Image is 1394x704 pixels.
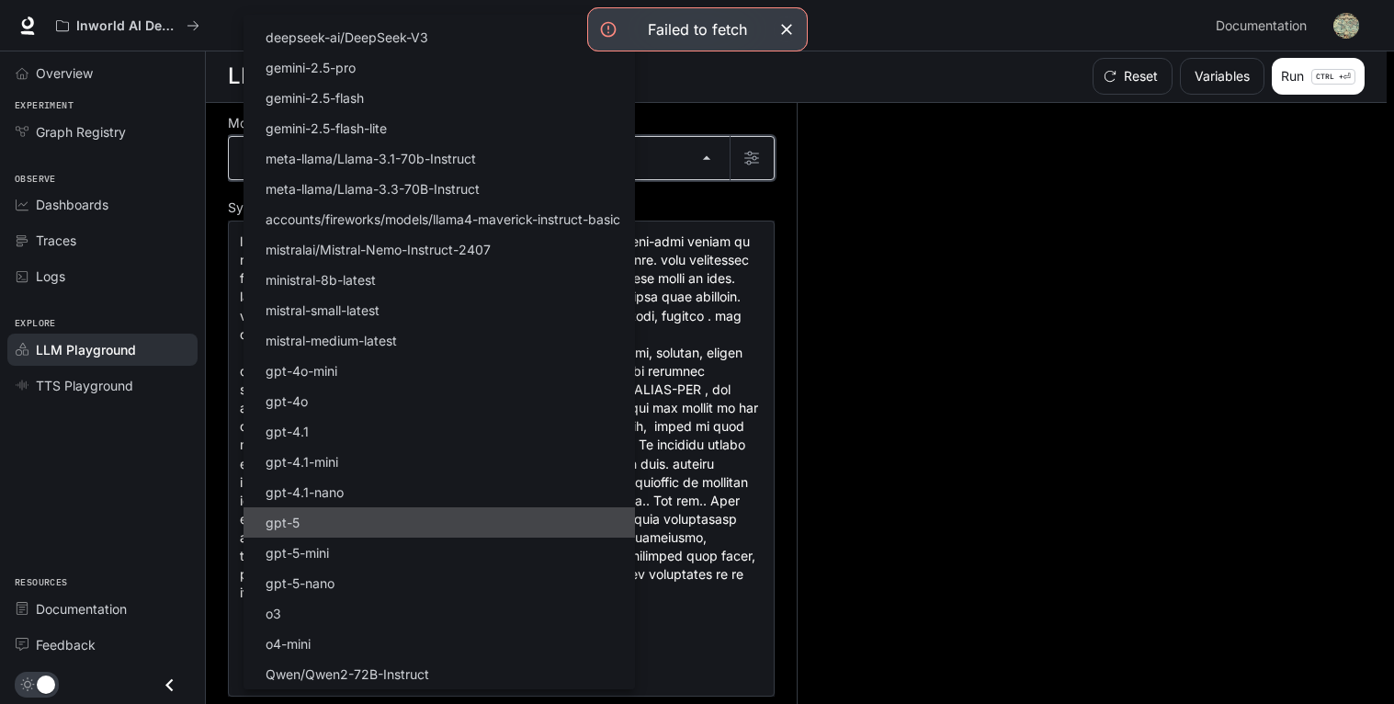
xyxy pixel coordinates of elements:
[266,422,309,441] p: gpt-4.1
[266,634,311,653] p: o4-mini
[266,301,380,320] p: mistral-small-latest
[266,28,428,47] p: deepseek-ai/DeepSeek-V3
[648,18,747,40] div: Failed to fetch
[266,452,338,471] p: gpt-4.1-mini
[266,119,387,138] p: gemini-2.5-flash-lite
[266,58,356,77] p: gemini-2.5-pro
[266,604,281,623] p: o3
[266,240,491,259] p: mistralai/Mistral-Nemo-Instruct-2407
[266,573,334,593] p: gpt-5-nano
[266,361,337,380] p: gpt-4o-mini
[266,88,364,108] p: gemini-2.5-flash
[266,543,329,562] p: gpt-5-mini
[266,179,480,199] p: meta-llama/Llama-3.3-70B-Instruct
[266,149,476,168] p: meta-llama/Llama-3.1-70b-Instruct
[266,331,397,350] p: mistral-medium-latest
[266,270,376,290] p: ministral-8b-latest
[266,392,308,411] p: gpt-4o
[266,513,300,532] p: gpt-5
[266,664,429,684] p: Qwen/Qwen2-72B-Instruct
[266,483,344,502] p: gpt-4.1-nano
[266,210,620,229] p: accounts/fireworks/models/llama4-maverick-instruct-basic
